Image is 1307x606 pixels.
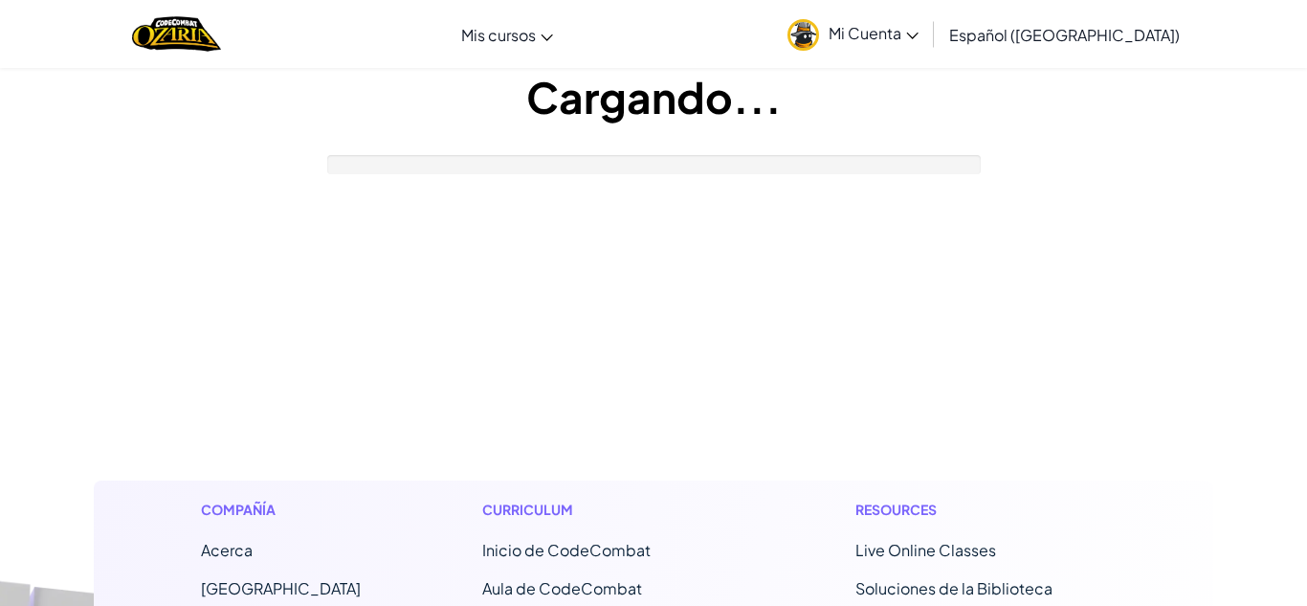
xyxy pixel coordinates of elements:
[482,578,642,598] a: Aula de CodeCombat
[778,4,928,64] a: Mi Cuenta
[855,540,996,560] a: Live Online Classes
[482,500,734,520] h1: Curriculum
[829,23,919,43] span: Mi Cuenta
[132,14,221,54] img: Home
[201,578,361,598] a: [GEOGRAPHIC_DATA]
[949,25,1180,45] span: Español ([GEOGRAPHIC_DATA])
[482,540,651,560] span: Inicio de CodeCombat
[855,578,1052,598] a: Soluciones de la Biblioteca
[452,9,563,60] a: Mis cursos
[855,500,1107,520] h1: Resources
[201,540,253,560] a: Acerca
[787,19,819,51] img: avatar
[132,14,221,54] a: Ozaria by CodeCombat logo
[940,9,1189,60] a: Español ([GEOGRAPHIC_DATA])
[461,25,536,45] span: Mis cursos
[201,500,361,520] h1: Compañía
